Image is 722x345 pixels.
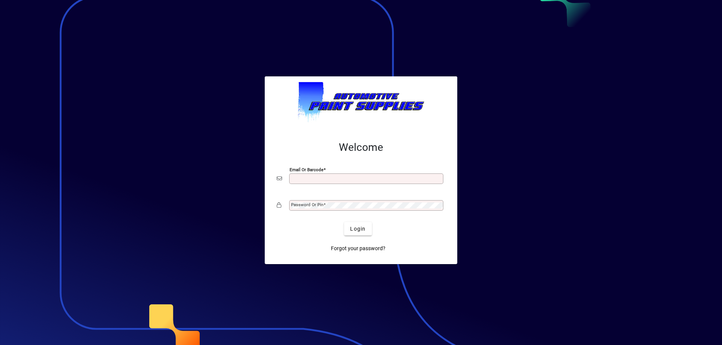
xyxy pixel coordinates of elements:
[350,225,366,233] span: Login
[331,245,385,252] span: Forgot your password?
[291,202,323,207] mat-label: Password or Pin
[290,167,323,172] mat-label: Email or Barcode
[344,222,372,236] button: Login
[328,242,388,255] a: Forgot your password?
[277,141,445,154] h2: Welcome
